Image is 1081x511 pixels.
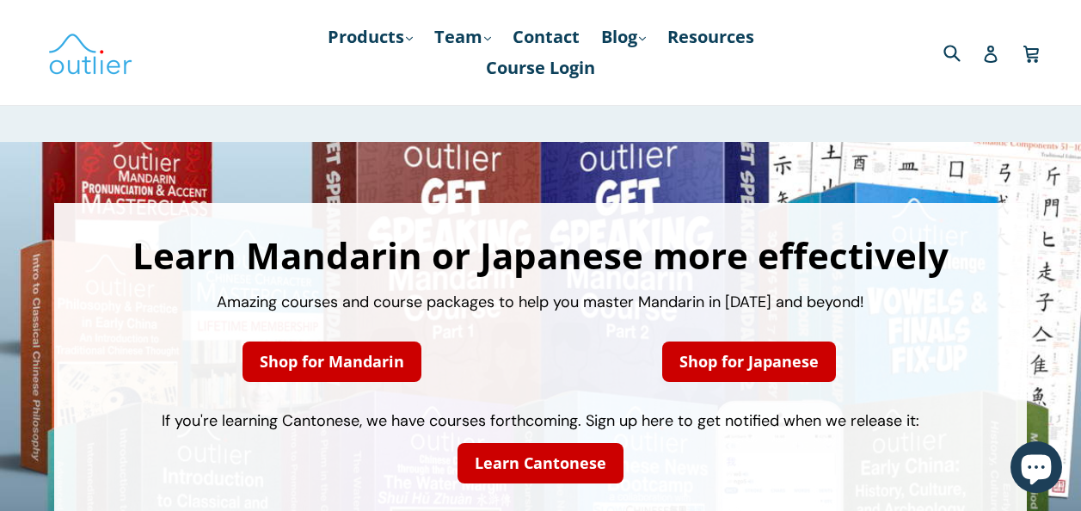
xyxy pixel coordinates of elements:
a: Learn Cantonese [458,443,623,483]
a: Shop for Japanese [662,342,836,382]
a: Blog [593,22,654,52]
a: Products [319,22,421,52]
inbox-online-store-chat: Shopify online store chat [1005,441,1067,497]
a: Resources [659,22,763,52]
h1: Learn Mandarin or Japanese more effectively [71,237,1010,274]
a: Contact [504,22,588,52]
input: Search [939,34,986,70]
a: Shop for Mandarin [243,342,421,382]
span: If you're learning Cantonese, we have courses forthcoming. Sign up here to get notified when we r... [162,410,919,431]
span: Amazing courses and course packages to help you master Mandarin in [DATE] and beyond! [217,292,864,312]
img: Outlier Linguistics [47,28,133,77]
a: Course Login [477,52,604,83]
a: Team [426,22,500,52]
